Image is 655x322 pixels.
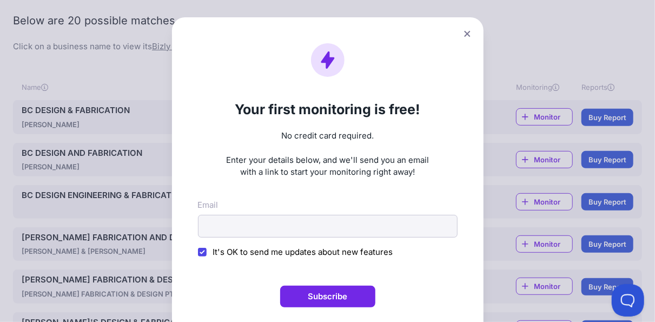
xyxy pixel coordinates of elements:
button: Subscribe [280,286,375,307]
h2: Your first monitoring is free! [198,101,458,117]
p: No credit card required. [198,130,458,142]
iframe: Toggle Customer Support [612,284,644,317]
p: Enter your details below, and we'll send you an email with a link to start your monitoring right ... [198,154,458,179]
span: It's OK to send me updates about new features [213,247,393,257]
label: Email [198,199,219,212]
